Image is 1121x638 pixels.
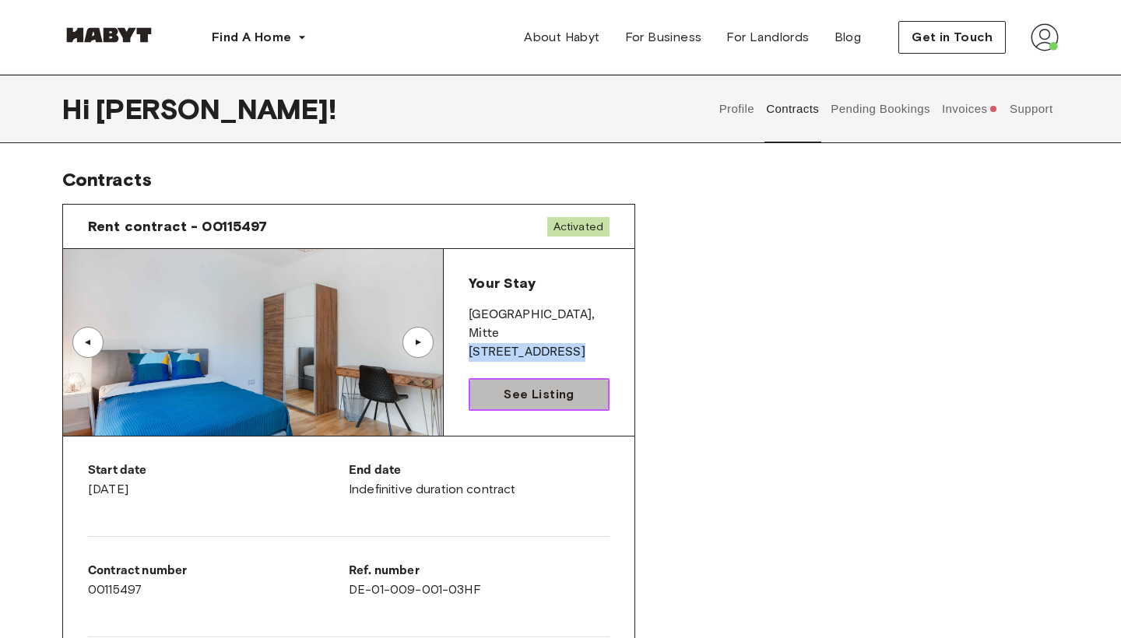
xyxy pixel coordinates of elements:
[88,461,349,499] div: [DATE]
[349,562,610,580] p: Ref. number
[625,28,702,47] span: For Business
[88,461,349,480] p: Start date
[349,461,610,480] p: End date
[547,217,610,237] span: Activated
[349,461,610,499] div: Indefinitive duration contract
[1031,23,1059,51] img: avatar
[898,21,1006,54] button: Get in Touch
[613,22,715,53] a: For Business
[524,28,599,47] span: About Habyt
[511,22,612,53] a: About Habyt
[96,93,336,125] span: [PERSON_NAME] !
[835,28,862,47] span: Blog
[63,249,443,436] img: Image of the room
[469,275,535,292] span: Your Stay
[717,75,757,143] button: Profile
[713,75,1059,143] div: user profile tabs
[940,75,1000,143] button: Invoices
[62,93,96,125] span: Hi
[829,75,933,143] button: Pending Bookings
[1007,75,1055,143] button: Support
[349,562,610,599] div: DE-01-009-001-03HF
[822,22,874,53] a: Blog
[469,306,610,343] p: [GEOGRAPHIC_DATA] , Mitte
[212,28,291,47] span: Find A Home
[62,27,156,43] img: Habyt
[912,28,993,47] span: Get in Touch
[410,338,426,347] div: ▲
[88,562,349,580] p: Contract number
[80,338,96,347] div: ▲
[469,378,610,411] a: See Listing
[88,217,268,236] span: Rent contract - 00115497
[469,343,610,362] p: [STREET_ADDRESS]
[88,562,349,599] div: 00115497
[714,22,821,53] a: For Landlords
[764,75,821,143] button: Contracts
[726,28,809,47] span: For Landlords
[504,385,574,404] span: See Listing
[199,22,319,53] button: Find A Home
[62,168,152,191] span: Contracts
